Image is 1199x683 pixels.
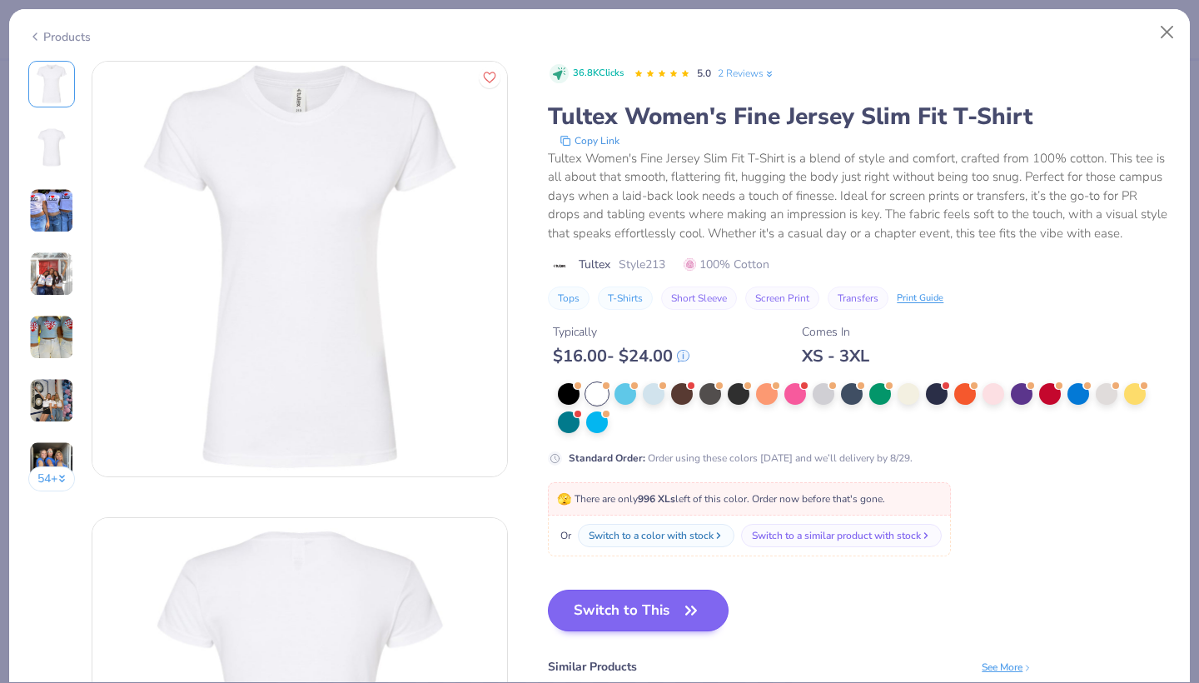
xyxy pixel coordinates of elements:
img: User generated content [29,378,74,423]
div: Order using these colors [DATE] and we’ll delivery by 8/29. [569,451,913,466]
button: T-Shirts [598,287,653,310]
div: XS - 3XL [802,346,869,366]
strong: Standard Order : [569,451,645,465]
button: Tops [548,287,590,310]
div: Products [28,28,91,46]
span: 100% Cotton [684,256,769,273]
a: 2 Reviews [718,66,775,81]
button: Short Sleeve [661,287,737,310]
img: Front [92,62,507,476]
button: Switch to a similar product with stock [741,524,942,547]
span: There are only left of this color. Order now before that's gone. [557,492,885,506]
div: Print Guide [897,292,943,306]
img: Front [32,64,72,104]
span: 36.8K Clicks [573,67,624,81]
button: Screen Print [745,287,819,310]
div: Comes In [802,323,869,341]
img: Back [32,127,72,167]
img: User generated content [29,252,74,297]
button: Like [479,67,500,88]
span: Tultex [579,256,610,273]
div: Similar Products [548,658,637,676]
div: Typically [553,323,689,341]
div: $ 16.00 - $ 24.00 [553,346,689,366]
div: Tultex Women's Fine Jersey Slim Fit T-Shirt is a blend of style and comfort, crafted from 100% co... [548,149,1171,243]
span: 5.0 [697,67,711,80]
button: 54+ [28,466,76,491]
img: brand logo [548,259,570,272]
button: Switch to a color with stock [578,524,734,547]
div: See More [982,660,1032,675]
button: Switch to This [548,590,729,631]
div: Switch to a color with stock [589,528,714,543]
div: Switch to a similar product with stock [752,528,921,543]
strong: 996 XLs [638,492,675,506]
div: Tultex Women's Fine Jersey Slim Fit T-Shirt [548,101,1171,132]
button: Close [1152,17,1183,48]
button: Transfers [828,287,888,310]
span: 🫣 [557,491,571,507]
span: Or [557,528,571,543]
img: User generated content [29,188,74,233]
img: User generated content [29,315,74,360]
span: Style 213 [619,256,665,273]
img: User generated content [29,441,74,486]
button: copy to clipboard [555,132,624,149]
div: 5.0 Stars [634,61,690,87]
